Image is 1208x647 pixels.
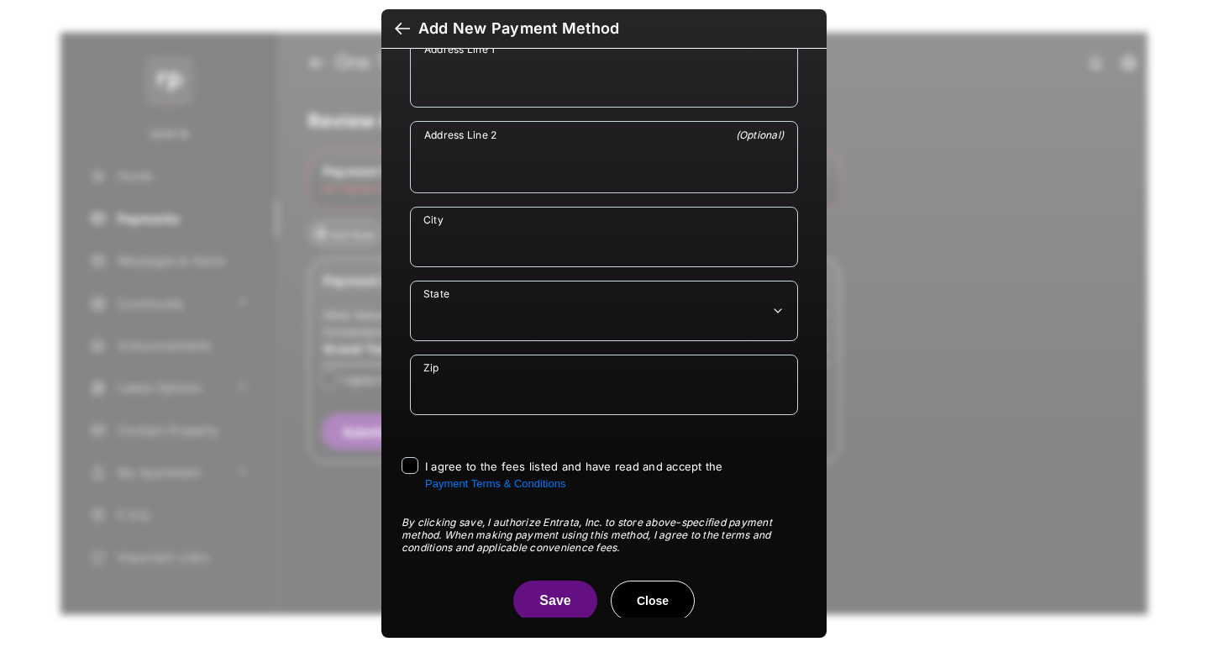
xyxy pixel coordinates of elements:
[418,19,619,38] div: Add New Payment Method
[410,121,798,193] div: payment_method_screening[postal_addresses][addressLine2]
[410,355,798,415] div: payment_method_screening[postal_addresses][postalCode]
[410,207,798,267] div: payment_method_screening[postal_addresses][locality]
[410,35,798,108] div: payment_method_screening[postal_addresses][addressLine1]
[425,460,723,490] span: I agree to the fees listed and have read and accept the
[402,516,806,554] div: By clicking save, I authorize Entrata, Inc. to store above-specified payment method. When making ...
[410,281,798,341] div: payment_method_screening[postal_addresses][administrativeArea]
[425,477,565,490] button: I agree to the fees listed and have read and accept the
[513,581,597,621] button: Save
[611,581,695,621] button: Close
